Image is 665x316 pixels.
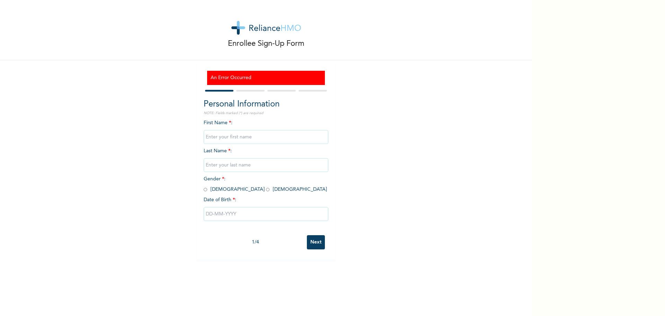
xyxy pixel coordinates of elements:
[307,235,325,249] input: Next
[204,111,328,116] p: NOTE: Fields marked (*) are required
[228,38,304,50] p: Enrollee Sign-Up Form
[204,177,327,192] span: Gender : [DEMOGRAPHIC_DATA] [DEMOGRAPHIC_DATA]
[204,120,328,139] span: First Name :
[204,98,328,111] h2: Personal Information
[204,239,307,246] div: 1 / 4
[204,207,328,221] input: DD-MM-YYYY
[204,158,328,172] input: Enter your last name
[204,130,328,144] input: Enter your first name
[231,21,301,35] img: logo
[204,148,328,168] span: Last Name :
[211,74,321,82] h3: An Error Occurred
[204,196,236,204] span: Date of Birth :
